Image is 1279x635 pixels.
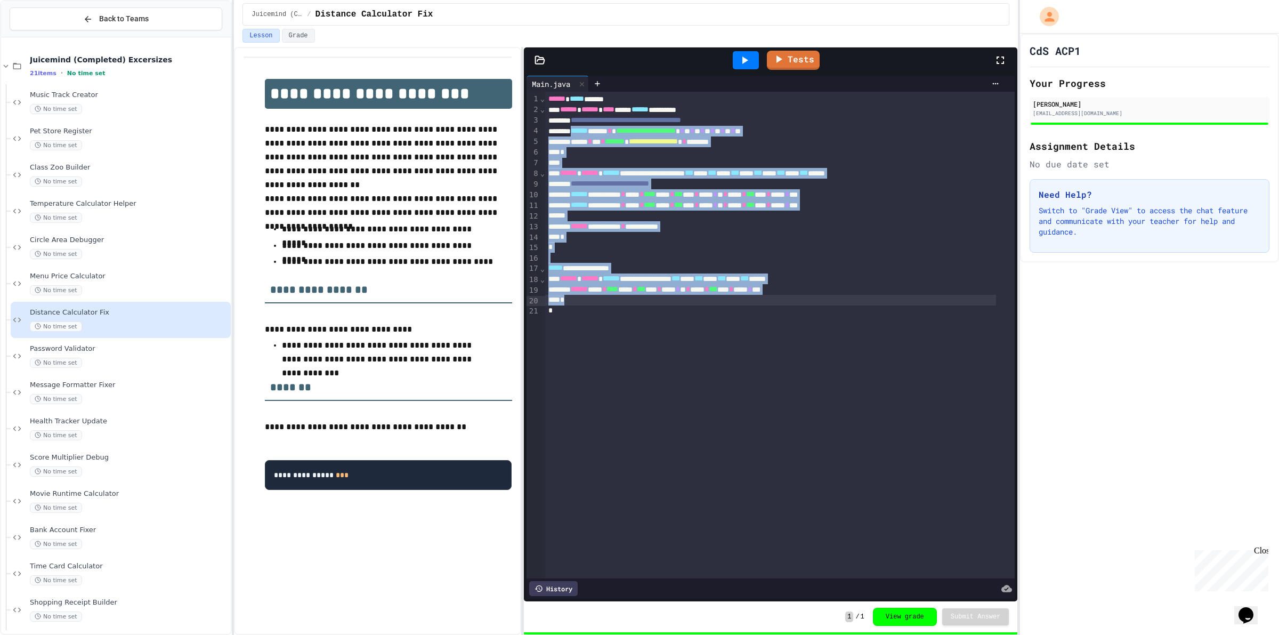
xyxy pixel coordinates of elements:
[527,232,540,243] div: 14
[30,308,229,317] span: Distance Calculator Fix
[1039,205,1260,237] p: Switch to "Grade View" to access the chat feature and communicate with your teacher for help and ...
[30,236,229,245] span: Circle Area Debugger
[951,613,1001,621] span: Submit Answer
[30,430,82,440] span: No time set
[527,179,540,190] div: 9
[30,321,82,332] span: No time set
[527,200,540,211] div: 11
[1030,43,1081,58] h1: CdS ACP1
[540,169,545,178] span: Fold line
[30,213,82,223] span: No time set
[30,394,82,404] span: No time set
[1033,99,1266,109] div: [PERSON_NAME]
[30,104,82,114] span: No time set
[527,168,540,179] div: 8
[527,296,540,307] div: 20
[540,275,545,284] span: Fold line
[30,70,56,77] span: 21 items
[99,13,149,25] span: Back to Teams
[1191,546,1268,591] iframe: chat widget
[307,10,311,19] span: /
[527,94,540,105] div: 1
[1029,4,1062,29] div: My Account
[30,467,82,477] span: No time set
[242,29,279,43] button: Lesson
[30,417,229,426] span: Health Tracker Update
[873,608,937,626] button: View grade
[527,275,540,285] div: 18
[529,581,578,596] div: History
[527,253,540,264] div: 16
[1234,592,1268,624] iframe: chat widget
[30,358,82,368] span: No time set
[30,562,229,571] span: Time Card Calculator
[30,272,229,281] span: Menu Price Calculator
[30,598,229,607] span: Shopping Receipt Builder
[767,51,820,70] a: Tests
[527,105,540,115] div: 2
[527,115,540,126] div: 3
[527,126,540,136] div: 4
[67,70,106,77] span: No time set
[527,211,540,222] div: 12
[1033,109,1266,117] div: [EMAIL_ADDRESS][DOMAIN_NAME]
[315,8,433,21] span: Distance Calculator Fix
[30,503,82,513] span: No time set
[527,285,540,296] div: 19
[845,612,853,622] span: 1
[30,55,229,65] span: Juicemind (Completed) Excersizes
[30,249,82,259] span: No time set
[855,613,859,621] span: /
[861,613,864,621] span: 1
[30,199,229,208] span: Temperature Calculator Helper
[540,264,545,273] span: Fold line
[30,453,229,462] span: Score Multiplier Debug
[527,243,540,253] div: 15
[61,69,63,77] span: •
[527,147,540,158] div: 6
[30,575,82,585] span: No time set
[30,489,229,499] span: Movie Runtime Calculator
[1030,76,1269,91] h2: Your Progress
[10,7,222,30] button: Back to Teams
[30,176,82,187] span: No time set
[4,4,74,68] div: Chat with us now!Close
[30,163,229,172] span: Class Zoo Builder
[540,94,545,103] span: Fold line
[30,285,82,295] span: No time set
[30,344,229,353] span: Password Validator
[1039,188,1260,201] h3: Need Help?
[527,158,540,168] div: 7
[527,76,589,92] div: Main.java
[252,10,303,19] span: Juicemind (Completed) Excersizes
[540,105,545,114] span: Fold line
[527,78,576,90] div: Main.java
[527,136,540,147] div: 5
[30,140,82,150] span: No time set
[527,190,540,200] div: 10
[30,127,229,136] span: Pet Store Register
[1030,158,1269,171] div: No due date set
[1030,139,1269,154] h2: Assignment Details
[282,29,315,43] button: Grade
[30,539,82,549] span: No time set
[30,91,229,100] span: Music Track Creator
[527,306,540,317] div: 21
[527,263,540,274] div: 17
[30,381,229,390] span: Message Formatter Fixer
[30,526,229,535] span: Bank Account Fixer
[942,608,1009,625] button: Submit Answer
[30,612,82,622] span: No time set
[527,222,540,232] div: 13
